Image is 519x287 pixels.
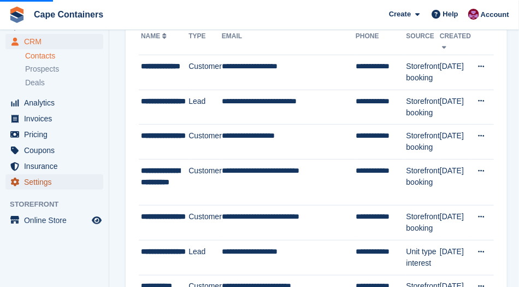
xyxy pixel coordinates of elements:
[188,206,222,241] td: Customer
[30,5,108,24] a: Cape Containers
[24,159,90,174] span: Insurance
[5,143,103,158] a: menu
[5,111,103,126] a: menu
[440,55,471,90] td: [DATE]
[24,143,90,158] span: Coupons
[188,159,222,205] td: Customer
[141,32,169,40] a: Name
[481,9,509,20] span: Account
[356,28,406,55] th: Phone
[443,9,458,20] span: Help
[25,64,59,74] span: Prospects
[9,7,25,23] img: stora-icon-8386f47178a22dfd0bd8f6a31ec36ba5ce8667c1dd55bd0f319d3a0aa187defe.svg
[406,159,440,205] td: Storefront booking
[5,174,103,190] a: menu
[406,206,440,241] td: Storefront booking
[188,55,222,90] td: Customer
[406,55,440,90] td: Storefront booking
[440,159,471,205] td: [DATE]
[25,63,103,75] a: Prospects
[188,90,222,125] td: Lead
[5,95,103,110] a: menu
[25,51,103,61] a: Contacts
[188,241,222,276] td: Lead
[406,28,440,55] th: Source
[440,125,471,160] td: [DATE]
[5,159,103,174] a: menu
[24,95,90,110] span: Analytics
[5,34,103,49] a: menu
[440,206,471,241] td: [DATE]
[222,28,356,55] th: Email
[24,111,90,126] span: Invoices
[24,127,90,142] span: Pricing
[440,32,471,50] a: Created
[468,9,479,20] img: Matt Dollisson
[24,34,90,49] span: CRM
[406,90,440,125] td: Storefront booking
[389,9,411,20] span: Create
[5,127,103,142] a: menu
[406,125,440,160] td: Storefront booking
[25,78,45,88] span: Deals
[440,241,471,276] td: [DATE]
[24,213,90,228] span: Online Store
[24,174,90,190] span: Settings
[188,28,222,55] th: Type
[440,90,471,125] td: [DATE]
[25,77,103,89] a: Deals
[10,199,109,210] span: Storefront
[188,125,222,160] td: Customer
[90,214,103,227] a: Preview store
[5,213,103,228] a: menu
[406,241,440,276] td: Unit type interest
